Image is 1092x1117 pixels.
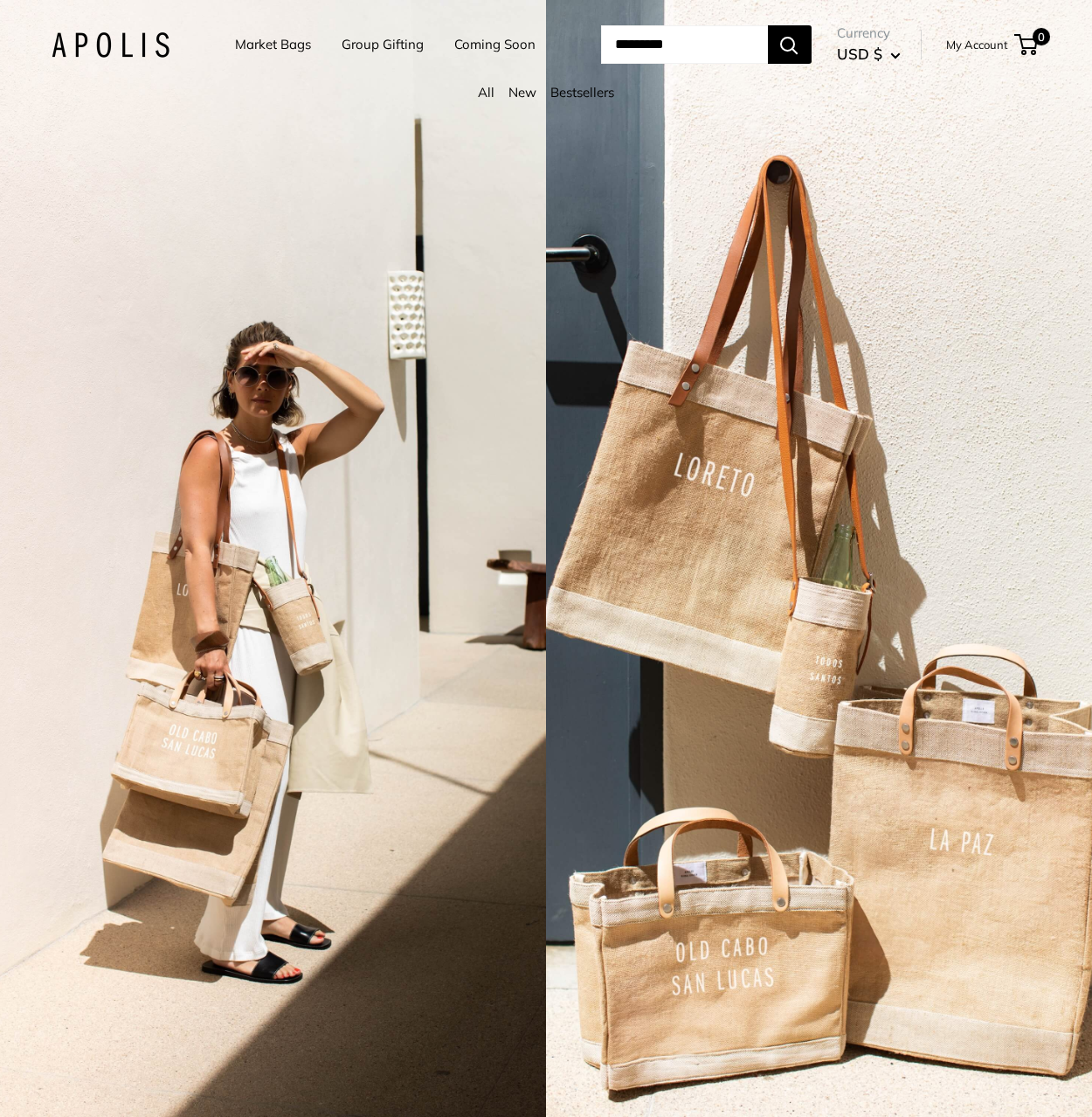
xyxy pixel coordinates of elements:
[601,25,768,64] input: Search...
[52,32,169,58] img: Apolis
[478,84,494,101] a: All
[1032,28,1049,45] span: 0
[768,25,812,64] button: Search
[837,21,901,45] span: Currency
[454,32,536,57] a: Coming Soon
[550,84,614,101] a: Bestsellers
[837,40,901,68] button: USD $
[508,84,536,101] a: New
[1016,34,1038,55] a: 0
[946,34,1008,55] a: My Account
[235,32,311,57] a: Market Bags
[837,45,882,63] span: USD $
[342,32,424,57] a: Group Gifting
